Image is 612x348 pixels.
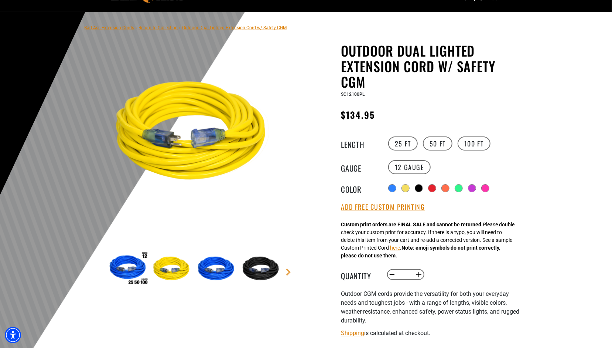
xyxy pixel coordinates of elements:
label: 12 Gauge [388,160,431,174]
div: is calculated at checkout. [341,328,522,338]
button: here [390,244,400,252]
legend: Color [341,183,378,193]
h1: Outdoor Dual Lighted Extension Cord w/ Safety CGM [341,43,522,89]
img: Yellow [106,44,284,223]
label: 50 FT [423,136,452,151]
a: Next [285,268,292,276]
span: $134.95 [341,108,375,121]
a: Shipping [341,330,365,337]
label: Quantity [341,270,378,280]
button: Add Free Custom Printing [341,203,425,211]
span: › [180,25,181,30]
img: Blue [196,248,239,291]
span: Outdoor Dual Lighted Extension Cord w/ Safety CGM [182,25,287,30]
label: 100 FT [458,136,490,151]
legend: Length [341,139,378,148]
strong: Note: emoji symbols do not print correctly, please do not use them. [341,245,500,259]
strong: Custom print orders are FINAL SALE and cannot be returned. [341,222,483,227]
span: › [136,25,137,30]
span: SC12100PL [341,92,365,97]
img: Yellow [151,248,194,291]
img: Black [240,248,283,291]
label: 25 FT [388,136,418,151]
legend: Gauge [341,162,378,172]
nav: breadcrumbs [85,23,287,32]
div: Accessibility Menu [5,327,21,343]
a: Bad Ass Extension Cords [85,25,134,30]
a: Return to Collection [139,25,178,30]
div: Please double check your custom print for accuracy. If there is a typo, you will need to delete t... [341,221,515,260]
span: Outdoor CGM cords provide the versatility for both your everyday needs and toughest jobs - with a... [341,290,520,324]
